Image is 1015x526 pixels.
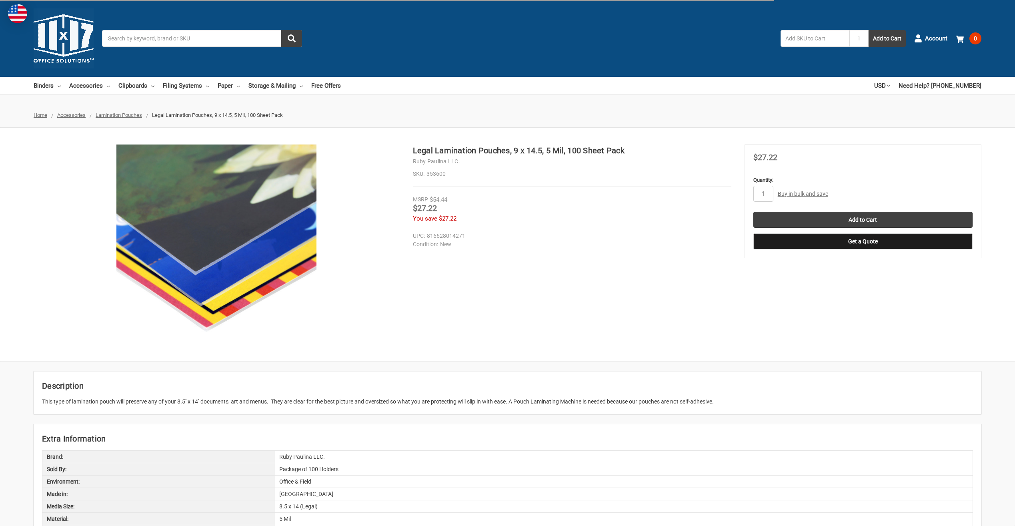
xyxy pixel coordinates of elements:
[34,77,61,94] a: Binders
[413,232,425,240] dt: UPC:
[413,170,731,178] dd: 353600
[413,232,728,240] dd: 816628014271
[42,433,973,445] h2: Extra Information
[218,77,240,94] a: Paper
[116,145,316,345] img: Legal Lamination Pouches, 9 x 14.5, 5 Mil, 100 Sheet Pack
[781,30,849,47] input: Add SKU to Cart
[42,476,275,488] div: Environment:
[275,463,973,475] div: Package of 100 Holders
[102,30,302,47] input: Search by keyword, brand or SKU
[34,112,47,118] a: Home
[8,4,27,23] img: duty and tax information for United States
[413,240,438,249] dt: Condition:
[413,170,424,178] dt: SKU:
[42,398,973,406] div: This type of lamination pouch will preserve any of your 8.5'' x 14'' documents, art and menus. Th...
[275,476,973,488] div: Office & Field
[956,28,981,49] a: 0
[753,176,973,184] label: Quantity:
[413,145,731,157] h1: Legal Lamination Pouches, 9 x 14.5, 5 Mil, 100 Sheet Pack
[413,195,428,204] div: MSRP
[42,451,275,463] div: Brand:
[311,77,341,94] a: Free Offers
[275,488,973,500] div: [GEOGRAPHIC_DATA]
[34,8,94,68] img: 11x17.com
[413,215,437,222] span: You save
[430,196,447,203] span: $54.44
[439,215,456,222] span: $27.22
[248,77,303,94] a: Storage & Mailing
[42,500,275,512] div: Media Size:
[69,77,110,94] a: Accessories
[869,30,906,47] button: Add to Cart
[413,158,460,165] a: Ruby Paulina LLC.
[925,34,947,43] span: Account
[57,112,86,118] a: Accessories
[42,513,275,525] div: Material:
[413,240,728,249] dd: New
[275,451,973,463] div: Ruby Paulina LLC.
[275,513,973,525] div: 5 Mil
[753,153,777,162] span: $27.22
[753,212,973,228] input: Add to Cart
[969,32,981,44] span: 0
[96,112,142,118] a: Lamination Pouches
[152,112,283,118] span: Legal Lamination Pouches, 9 x 14.5, 5 Mil, 100 Sheet Pack
[42,488,275,500] div: Made in:
[163,77,209,94] a: Filing Systems
[778,191,828,197] a: Buy in bulk and save
[753,233,973,249] button: Get a Quote
[899,77,981,94] a: Need Help? [PHONE_NUMBER]
[413,203,437,213] span: $27.22
[118,77,154,94] a: Clipboards
[42,463,275,475] div: Sold By:
[42,380,973,392] h2: Description
[874,77,890,94] a: USD
[914,28,947,49] a: Account
[275,500,973,512] div: 8.5 x 14 (Legal)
